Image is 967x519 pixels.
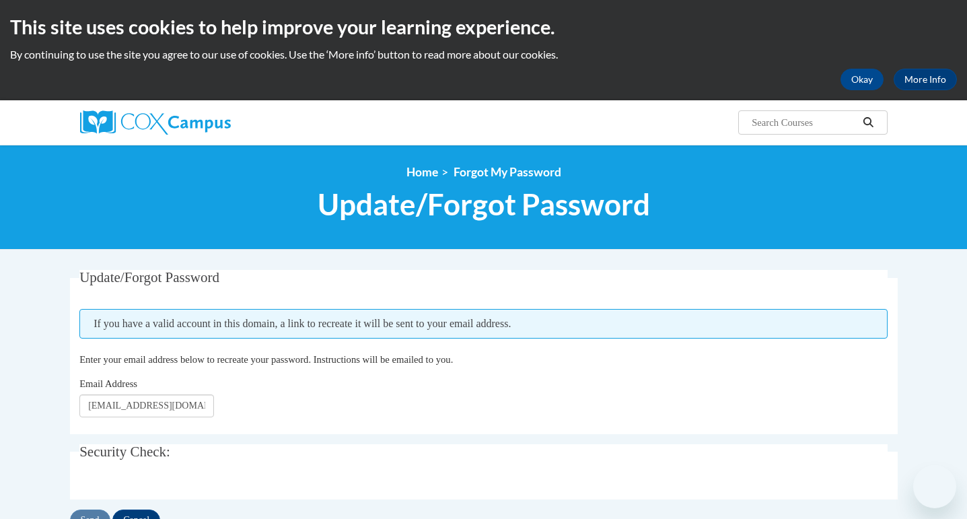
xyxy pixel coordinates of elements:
[10,13,957,40] h2: This site uses cookies to help improve your learning experience.
[80,110,336,135] a: Cox Campus
[840,69,884,90] button: Okay
[10,47,957,62] p: By continuing to use the site you agree to our use of cookies. Use the ‘More info’ button to read...
[454,165,561,179] span: Forgot My Password
[894,69,957,90] a: More Info
[79,378,137,389] span: Email Address
[79,309,888,339] span: If you have a valid account in this domain, a link to recreate it will be sent to your email addr...
[79,269,219,285] span: Update/Forgot Password
[79,394,214,417] input: Email
[858,114,878,131] button: Search
[79,444,170,460] span: Security Check:
[80,110,231,135] img: Cox Campus
[750,114,858,131] input: Search Courses
[913,465,956,508] iframe: Button to launch messaging window
[318,186,650,222] span: Update/Forgot Password
[406,165,438,179] a: Home
[79,354,453,365] span: Enter your email address below to recreate your password. Instructions will be emailed to you.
